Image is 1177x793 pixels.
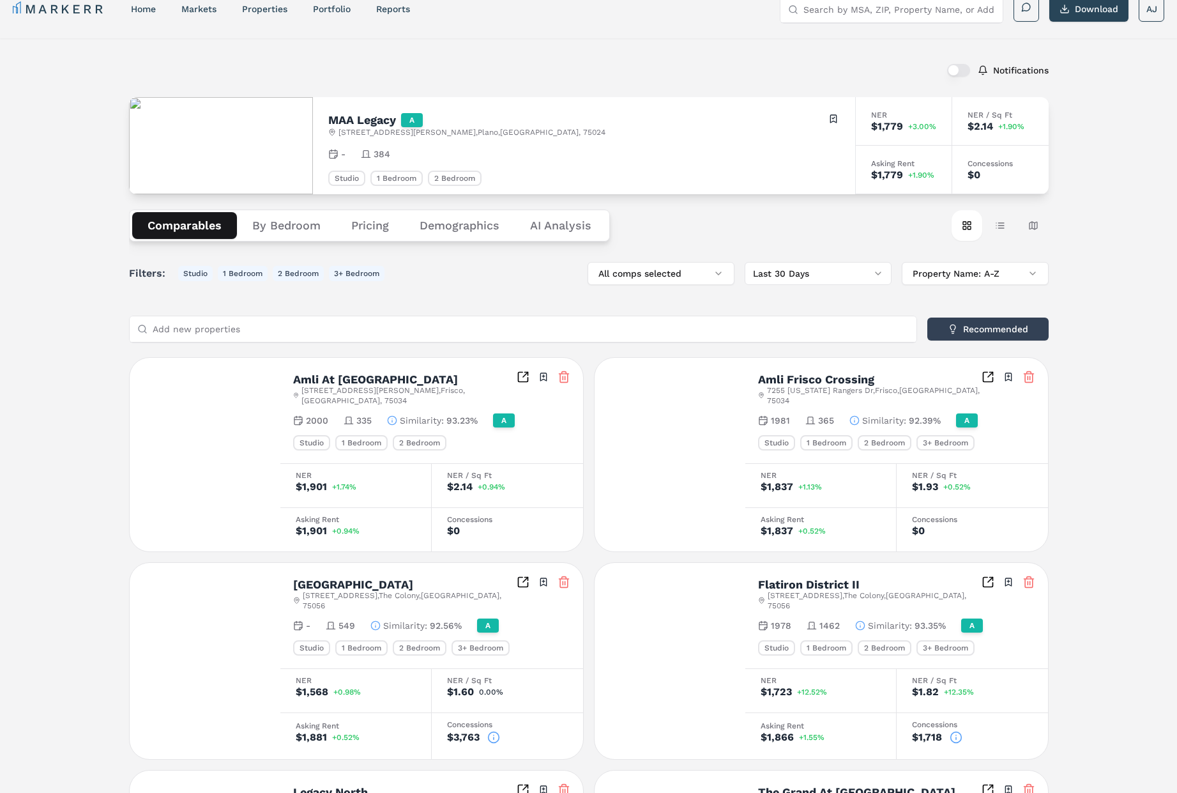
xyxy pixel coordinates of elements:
a: markets [181,4,216,14]
span: 384 [374,148,390,160]
div: $1,881 [296,732,327,743]
button: Comparables [132,212,237,239]
div: Concessions [447,516,568,523]
div: $1,901 [296,482,327,492]
button: Pricing [336,212,404,239]
span: +0.52% [943,483,971,491]
button: Property Name: A-Z [902,262,1049,285]
button: 1 Bedroom [218,266,268,281]
div: $1,723 [761,687,792,697]
div: $1,779 [871,170,903,180]
div: $1,866 [761,732,794,743]
div: A [956,413,978,427]
span: AJ [1146,3,1157,15]
div: 1 Bedroom [335,640,388,656]
div: 1 Bedroom [800,435,853,450]
span: 1462 [819,619,840,632]
div: 3+ Bedroom [916,435,975,450]
div: A [477,619,499,633]
h2: [GEOGRAPHIC_DATA] [293,579,413,590]
div: NER / Sq Ft [447,472,568,479]
button: AI Analysis [515,212,607,239]
button: 2 Bedroom [273,266,324,281]
div: $1.60 [447,687,474,697]
span: +0.52% [798,527,826,535]
h2: Amli At [GEOGRAPHIC_DATA] [293,374,458,385]
div: $1,837 [761,482,793,492]
span: Similarity : [862,414,906,427]
button: Studio [178,266,213,281]
span: - [306,619,310,632]
span: 7255 [US_STATE] Rangers Dr , Frisco , [GEOGRAPHIC_DATA] , 75034 [767,385,981,406]
div: $0 [912,526,925,536]
div: $2.14 [447,482,473,492]
button: By Bedroom [237,212,336,239]
div: Concessions [912,516,1033,523]
span: +3.00% [908,123,936,130]
div: 1 Bedroom [335,435,388,450]
div: Concessions [912,721,1033,728]
a: reports [376,4,410,14]
div: 3+ Bedroom [916,640,975,656]
div: Studio [758,435,795,450]
span: 93.23% [446,414,478,427]
div: NER [761,677,881,684]
span: 92.39% [909,414,941,427]
span: 365 [818,414,834,427]
span: [STREET_ADDRESS][PERSON_NAME] , Plano , [GEOGRAPHIC_DATA] , 75024 [338,127,605,137]
div: $1,718 [912,732,942,743]
h2: Amli Frisco Crossing [758,374,874,385]
span: 0.00% [479,688,503,696]
div: 2 Bedroom [858,435,911,450]
span: [STREET_ADDRESS][PERSON_NAME] , Frisco , [GEOGRAPHIC_DATA] , 75034 [301,385,516,406]
div: 1 Bedroom [370,171,423,186]
a: Portfolio [313,4,351,14]
button: 3+ Bedroom [329,266,384,281]
div: $2.14 [968,121,993,132]
div: 1 Bedroom [800,640,853,656]
button: Recommended [927,318,1049,341]
span: Similarity : [383,619,427,632]
span: +0.52% [332,734,360,741]
div: NER / Sq Ft [912,472,1033,479]
button: All comps selected [588,262,734,285]
div: NER [296,677,416,684]
div: $3,763 [447,732,480,743]
span: 93.35% [915,619,946,632]
span: [STREET_ADDRESS] , The Colony , [GEOGRAPHIC_DATA] , 75056 [303,590,517,611]
a: properties [242,4,287,14]
div: Asking Rent [761,722,881,730]
div: NER / Sq Ft [912,677,1033,684]
div: $1,901 [296,526,327,536]
div: Asking Rent [871,160,936,167]
div: Studio [293,435,330,450]
div: Studio [328,171,365,186]
span: +1.74% [332,483,356,491]
div: $1,779 [871,121,903,132]
div: Studio [293,640,330,656]
span: 1981 [771,414,790,427]
span: Similarity : [868,619,912,632]
a: Inspect Comparables [517,576,529,589]
div: Concessions [968,160,1033,167]
div: 2 Bedroom [858,640,911,656]
span: 549 [338,619,355,632]
div: $1.93 [912,482,938,492]
input: Add new properties [153,316,909,342]
div: NER [761,472,881,479]
div: A [493,413,515,427]
div: Asking Rent [296,516,416,523]
div: 2 Bedroom [393,640,446,656]
label: Notifications [993,66,1049,75]
a: Inspect Comparables [517,371,529,383]
div: $1,837 [761,526,793,536]
span: +0.94% [478,483,505,491]
span: +1.90% [908,171,934,179]
div: A [961,619,983,633]
div: $1.82 [912,687,939,697]
span: 92.56% [430,619,462,632]
div: NER / Sq Ft [447,677,568,684]
h2: MAA Legacy [328,114,396,126]
span: +0.94% [332,527,360,535]
div: Asking Rent [761,516,881,523]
